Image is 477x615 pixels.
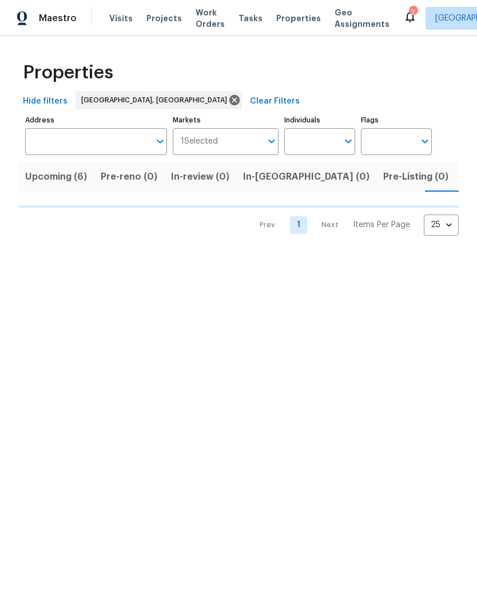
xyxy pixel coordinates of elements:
span: Pre-Listing (0) [383,169,448,185]
a: Goto page 1 [290,216,307,234]
nav: Pagination Navigation [249,215,459,236]
span: [GEOGRAPHIC_DATA], [GEOGRAPHIC_DATA] [81,94,232,106]
span: Upcoming (6) [25,169,87,185]
div: 7 [409,7,417,18]
label: Flags [361,117,432,124]
label: Address [25,117,167,124]
span: Geo Assignments [335,7,389,30]
span: Projects [146,13,182,24]
span: Work Orders [196,7,225,30]
p: Items Per Page [353,219,410,231]
button: Open [417,133,433,149]
button: Open [340,133,356,149]
span: Properties [23,67,113,78]
span: 1 Selected [181,137,218,146]
span: Pre-reno (0) [101,169,157,185]
span: Tasks [238,14,263,22]
span: Properties [276,13,321,24]
button: Hide filters [18,91,72,112]
button: Open [264,133,280,149]
label: Individuals [284,117,355,124]
span: In-[GEOGRAPHIC_DATA] (0) [243,169,369,185]
div: [GEOGRAPHIC_DATA], [GEOGRAPHIC_DATA] [75,91,242,109]
button: Clear Filters [245,91,304,112]
span: Clear Filters [250,94,300,109]
div: 25 [424,210,459,240]
span: In-review (0) [171,169,229,185]
span: Hide filters [23,94,67,109]
span: Maestro [39,13,77,24]
span: Visits [109,13,133,24]
label: Markets [173,117,279,124]
button: Open [152,133,168,149]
